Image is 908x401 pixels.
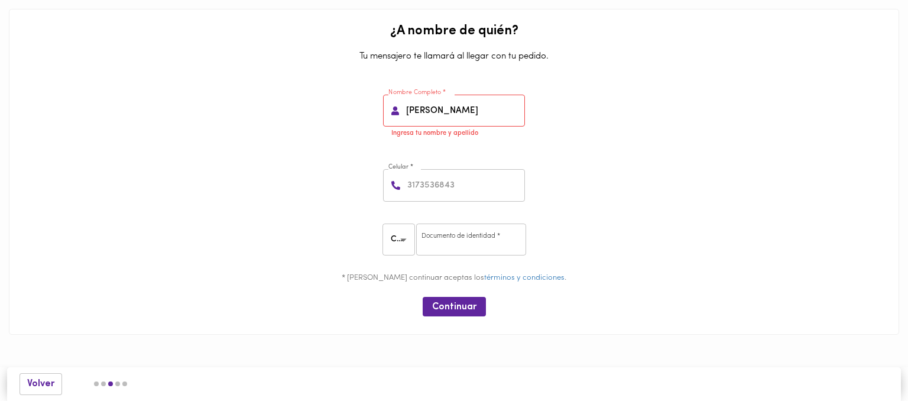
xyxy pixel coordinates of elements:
[484,274,565,282] a: términos y condiciones
[839,332,896,389] iframe: Messagebird Livechat Widget
[20,373,62,395] button: Volver
[18,44,890,69] p: Tu mensajero te llamará al llegar con tu pedido.
[404,95,525,127] input: Pepito Perez
[432,302,476,313] span: Continuar
[382,224,419,256] div: CC
[27,379,54,390] span: Volver
[18,24,890,38] h2: ¿A nombre de quién?
[423,297,486,316] button: Continuar
[391,128,533,139] p: Ingresa tu nombre y apellido
[405,169,525,202] input: 3173536843
[18,273,890,284] p: * [PERSON_NAME] continuar aceptas los .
